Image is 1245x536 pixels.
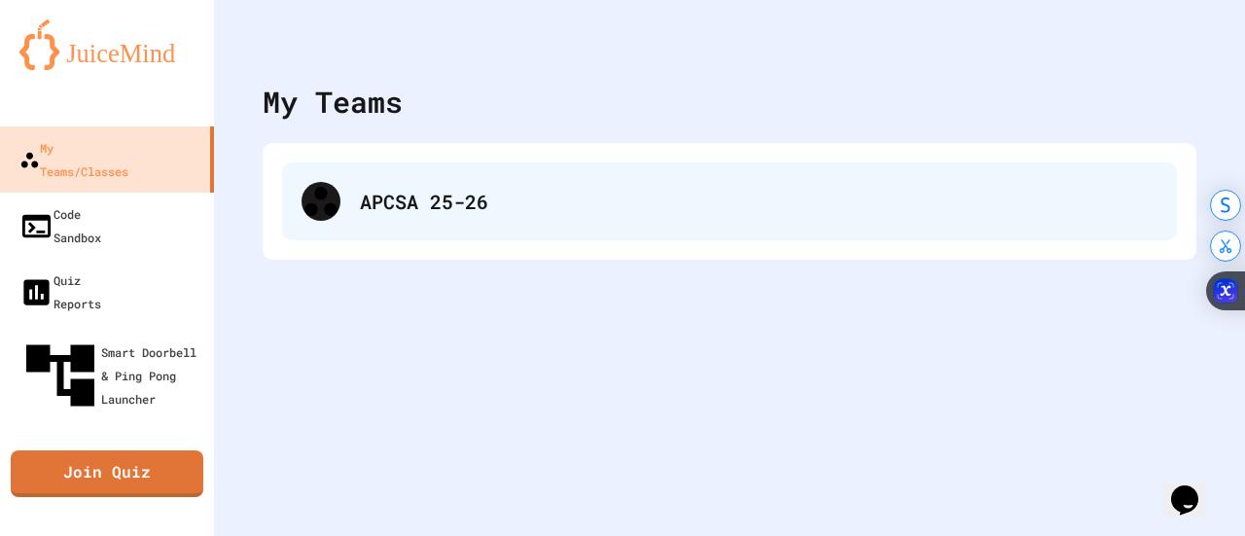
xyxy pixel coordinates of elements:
div: Smart Doorbell & Ping Pong Launcher [19,335,206,416]
div: Quiz Reports [19,268,101,315]
div: My Teams [263,80,403,124]
img: logo-orange.svg [19,19,195,70]
div: Code Sandbox [19,202,101,249]
div: APCSA 25-26 [360,187,1157,216]
div: My Teams/Classes [19,136,128,183]
a: Join Quiz [11,450,203,497]
div: APCSA 25-26 [282,162,1177,240]
iframe: chat widget [1163,458,1226,517]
